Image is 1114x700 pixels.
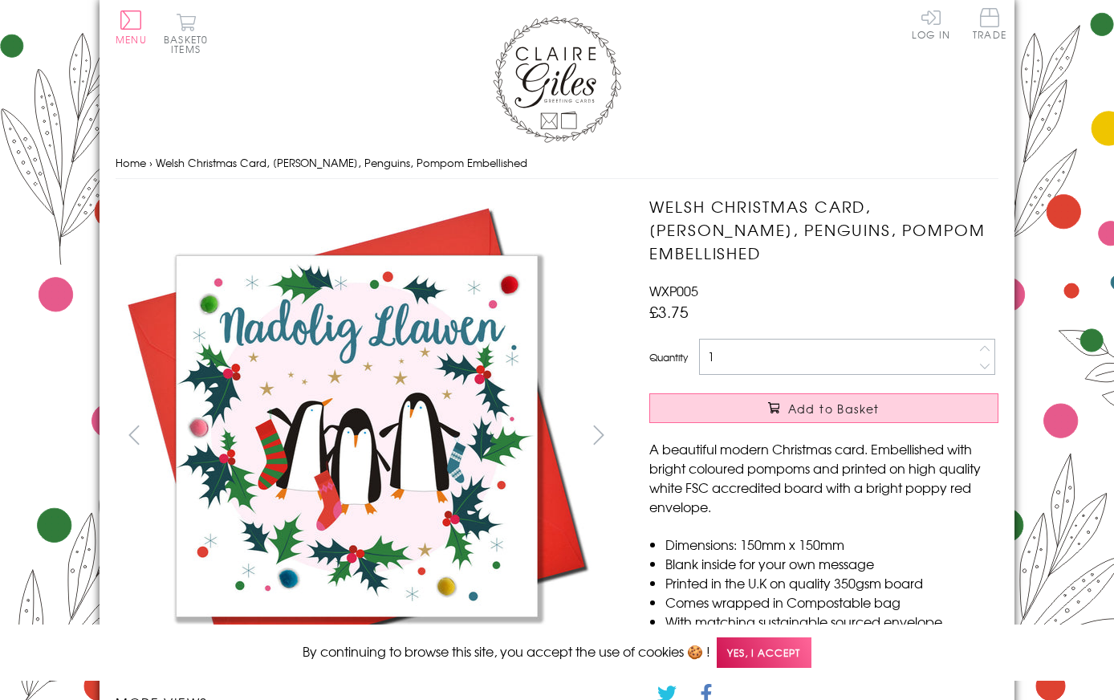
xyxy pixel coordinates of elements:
[649,350,688,364] label: Quantity
[649,195,998,264] h1: Welsh Christmas Card, [PERSON_NAME], Penguins, Pompom Embellished
[649,281,698,300] span: WXP005
[665,573,998,592] li: Printed in the U.K on quality 350gsm board
[493,16,621,143] img: Claire Giles Greetings Cards
[973,8,1006,43] a: Trade
[649,300,689,323] span: £3.75
[665,535,998,554] li: Dimensions: 150mm x 150mm
[912,8,950,39] a: Log In
[116,155,146,170] a: Home
[649,439,998,516] p: A beautiful modern Christmas card. Embellished with bright coloured pompoms and printed on high q...
[116,32,147,47] span: Menu
[973,8,1006,39] span: Trade
[665,612,998,631] li: With matching sustainable sourced envelope
[665,554,998,573] li: Blank inside for your own message
[116,417,152,453] button: prev
[581,417,617,453] button: next
[617,195,1099,677] img: Welsh Christmas Card, Nadolig Llawen, Penguins, Pompom Embellished
[156,155,527,170] span: Welsh Christmas Card, [PERSON_NAME], Penguins, Pompom Embellished
[717,637,811,669] span: Yes, I accept
[649,393,998,423] button: Add to Basket
[149,155,152,170] span: ›
[116,195,597,677] img: Welsh Christmas Card, Nadolig Llawen, Penguins, Pompom Embellished
[788,401,880,417] span: Add to Basket
[164,13,208,54] button: Basket0 items
[665,592,998,612] li: Comes wrapped in Compostable bag
[116,10,147,44] button: Menu
[171,32,208,56] span: 0 items
[116,147,998,180] nav: breadcrumbs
